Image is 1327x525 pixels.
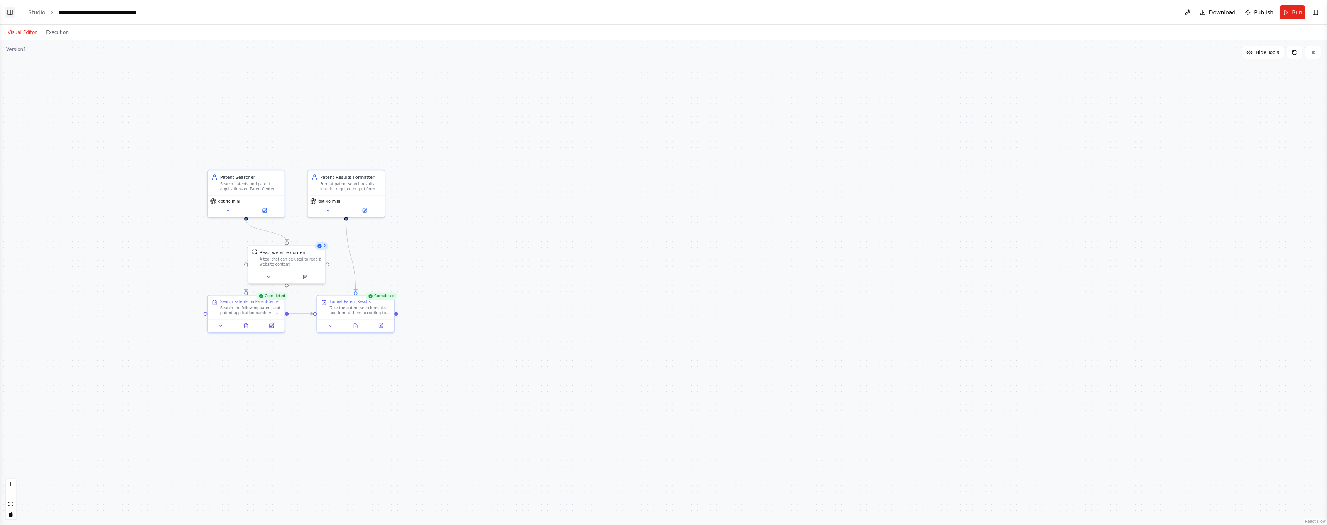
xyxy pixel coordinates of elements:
[1292,8,1302,16] span: Run
[307,170,385,218] div: Patent Results FormatterFormat patent search results into the required output format, organizing ...
[28,8,145,16] nav: breadcrumb
[1254,8,1273,16] span: Publish
[1256,49,1279,56] span: Hide Tools
[260,249,307,256] div: Read website content
[6,479,16,489] button: zoom in
[248,245,326,284] div: 2ScrapeWebsiteToolRead website contentA tool that can be used to read a website content.
[320,181,381,191] div: Format patent search results into the required output format, organizing patents into Active and ...
[329,299,371,304] div: Format Patent Results
[6,509,16,519] button: toggle interactivity
[218,199,240,204] span: gpt-4o-mini
[1197,5,1239,19] button: Download
[289,311,313,317] g: Edge from 92b8bb8b-b260-4377-a555-8c8a49deb7e9 to 71d7ed95-d08e-4440-9663-d49fe46e7abb
[1242,5,1276,19] button: Publish
[243,221,290,241] g: Edge from 53f27cc3-0cfb-4c10-bced-339249d7b8a3 to 612bacd9-14d1-4849-b48c-08b60ebf5bb2
[1305,519,1326,523] a: React Flow attribution
[256,292,288,300] div: Completed
[220,181,281,191] div: Search patents and patent applications on PatentCenter ([URL][DOMAIN_NAME]), extract patent title...
[260,257,321,267] div: A tool that can be used to read a website content.
[1280,5,1305,19] button: Run
[261,322,282,329] button: Open in side panel
[370,322,392,329] button: Open in side panel
[207,170,285,218] div: Patent SearcherSearch patents and patent applications on PatentCenter ([URL][DOMAIN_NAME]), extra...
[6,479,16,519] div: React Flow controls
[365,292,397,300] div: Completed
[320,174,381,180] div: Patent Results Formatter
[220,174,281,180] div: Patent Searcher
[347,207,382,214] button: Open in side panel
[233,322,260,329] button: View output
[252,249,257,254] img: ScrapeWebsiteTool
[6,46,26,52] div: Version 1
[1310,7,1321,18] button: Show right sidebar
[287,273,323,281] button: Open in side panel
[323,244,326,249] span: 2
[342,322,369,329] button: View output
[220,299,280,304] div: Search Patents on PatentCenter
[1242,46,1284,59] button: Hide Tools
[220,305,281,315] div: Search the following patent and patent application numbers on PatentCenter ([URL][DOMAIN_NAME]): ...
[318,199,340,204] span: gpt-4o-mini
[6,489,16,499] button: zoom out
[316,295,395,333] div: CompletedFormat Patent ResultsTake the patent search results and format them according to the spe...
[41,28,73,37] button: Execution
[5,7,15,18] button: Show left sidebar
[329,305,390,315] div: Take the patent search results and format them according to the specified output format: Active p...
[247,207,282,214] button: Open in side panel
[207,295,285,333] div: CompletedSearch Patents on PatentCenterSearch the following patent and patent application numbers...
[1209,8,1236,16] span: Download
[343,221,359,291] g: Edge from b6747a25-be5a-468b-ada6-57526c06b9bd to 71d7ed95-d08e-4440-9663-d49fe46e7abb
[28,9,46,15] a: Studio
[243,221,249,291] g: Edge from 53f27cc3-0cfb-4c10-bced-339249d7b8a3 to 92b8bb8b-b260-4377-a555-8c8a49deb7e9
[3,28,41,37] button: Visual Editor
[6,499,16,509] button: fit view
